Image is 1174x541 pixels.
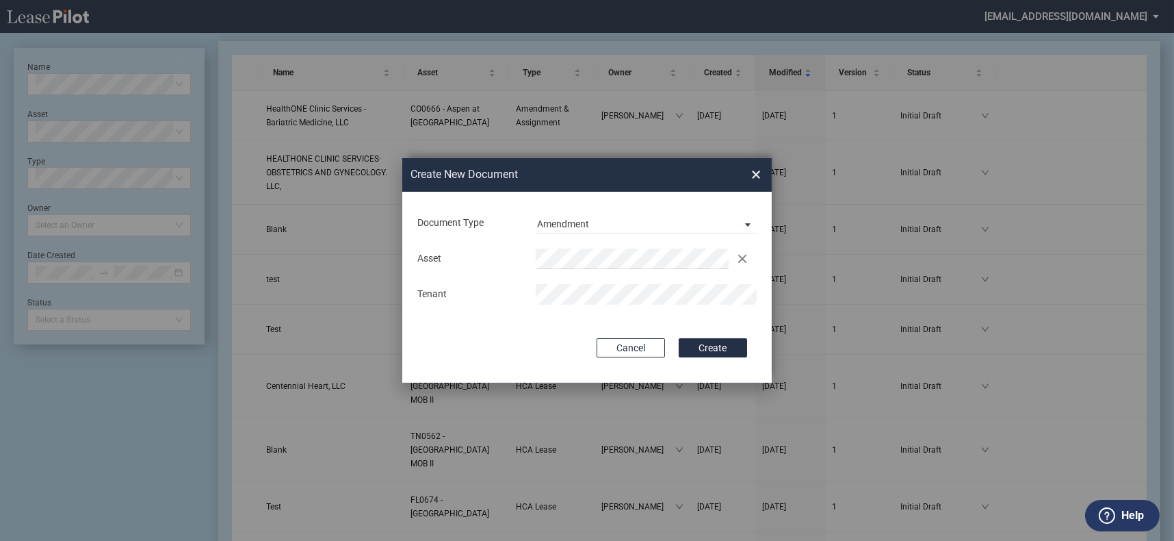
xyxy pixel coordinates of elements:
div: Tenant [409,288,527,301]
span: × [751,164,761,186]
md-select: Document Type: Amendment [536,213,757,234]
button: Create [679,338,747,357]
div: Amendment [537,218,589,229]
button: Cancel [597,338,665,357]
div: Document Type [409,216,527,230]
h2: Create New Document [410,167,702,182]
md-dialog: Create New ... [402,158,772,383]
div: Asset [409,252,527,266]
label: Help [1121,507,1144,525]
